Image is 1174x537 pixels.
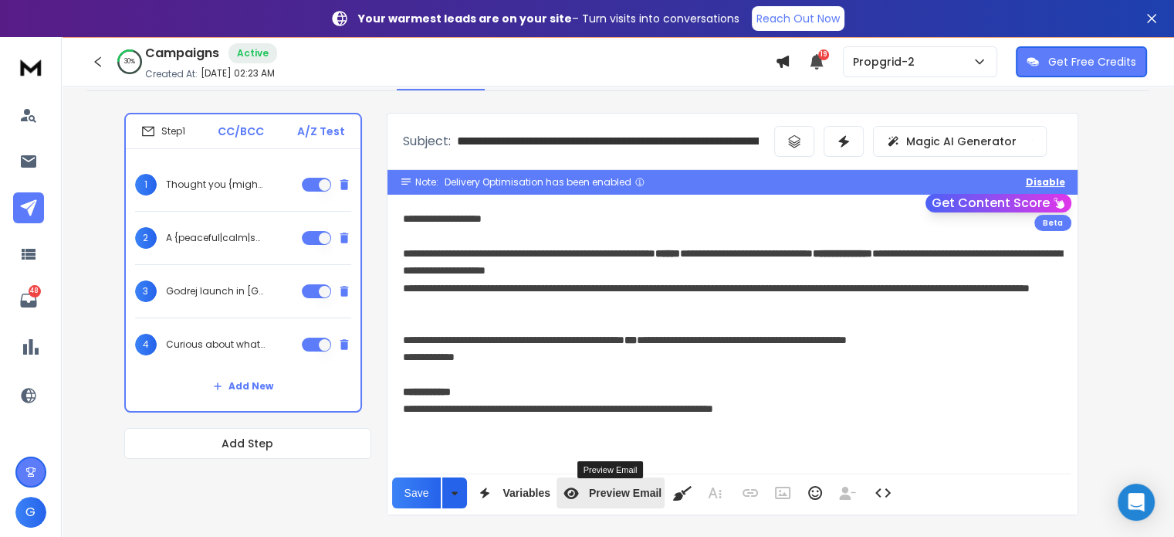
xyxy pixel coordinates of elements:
[470,478,553,508] button: Variables
[228,43,277,63] div: Active
[145,68,198,80] p: Created At:
[141,124,185,138] div: Step 1
[873,126,1047,157] button: Magic AI Generator
[166,232,265,244] p: A {peaceful|calm|serene} new location in [GEOGRAPHIC_DATA], {{firstName}} ji
[29,285,41,297] p: 48
[756,11,840,26] p: Reach Out Now
[1016,46,1147,77] button: Get Free Credits
[135,227,157,249] span: 2
[833,478,862,508] button: Insert Unsubscribe Link
[358,11,739,26] p: – Turn visits into conversations
[1048,54,1136,70] p: Get Free Credits
[166,285,265,297] p: Godrej launch in [GEOGRAPHIC_DATA] —{want|would you like|interested} to take a look? {{firstName}...
[868,478,898,508] button: Code View
[445,176,645,189] div: Delivery Optimisation has been enabled
[124,57,135,66] p: 30 %
[166,178,265,191] p: Thought you {might be interested|could find this interesting|may like this}, {{firstName}} ji
[557,478,665,508] button: Preview Email
[135,174,157,195] span: 1
[15,53,46,81] img: logo
[415,176,438,189] span: Note:
[586,487,665,500] span: Preview Email
[124,428,371,459] button: Add Step
[135,334,157,355] span: 4
[358,11,572,26] strong: Your warmest leads are on your site
[392,478,442,508] button: Save
[124,113,362,413] li: Step1CC/BCCA/Z Test1Thought you {might be interested|could find this interesting|may like this}, ...
[403,132,451,151] p: Subject:
[752,6,844,31] a: Reach Out Now
[13,285,44,316] a: 48
[201,371,286,402] button: Add New
[700,478,729,508] button: More Text
[499,487,553,500] span: Variables
[577,461,644,478] div: Preview Email
[736,478,765,508] button: Insert Link (Ctrl+K)
[218,124,264,139] p: CC/BCC
[800,478,830,508] button: Emoticons
[145,44,219,63] h1: Campaigns
[925,194,1071,212] button: Get Content Score
[1034,215,1071,231] div: Beta
[15,497,46,528] button: G
[166,338,265,351] p: Curious about what’s next from [GEOGRAPHIC_DATA] in [GEOGRAPHIC_DATA]? {{firstName}} ji
[297,124,345,139] p: A/Z Test
[1026,176,1065,189] button: Disable
[818,49,829,60] span: 19
[768,478,797,508] button: Insert Image (Ctrl+P)
[906,134,1017,149] p: Magic AI Generator
[1118,484,1155,521] div: Open Intercom Messenger
[853,54,921,70] p: Propgrid-2
[135,280,157,302] span: 3
[668,478,697,508] button: Clean HTML
[201,67,275,80] p: [DATE] 02:23 AM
